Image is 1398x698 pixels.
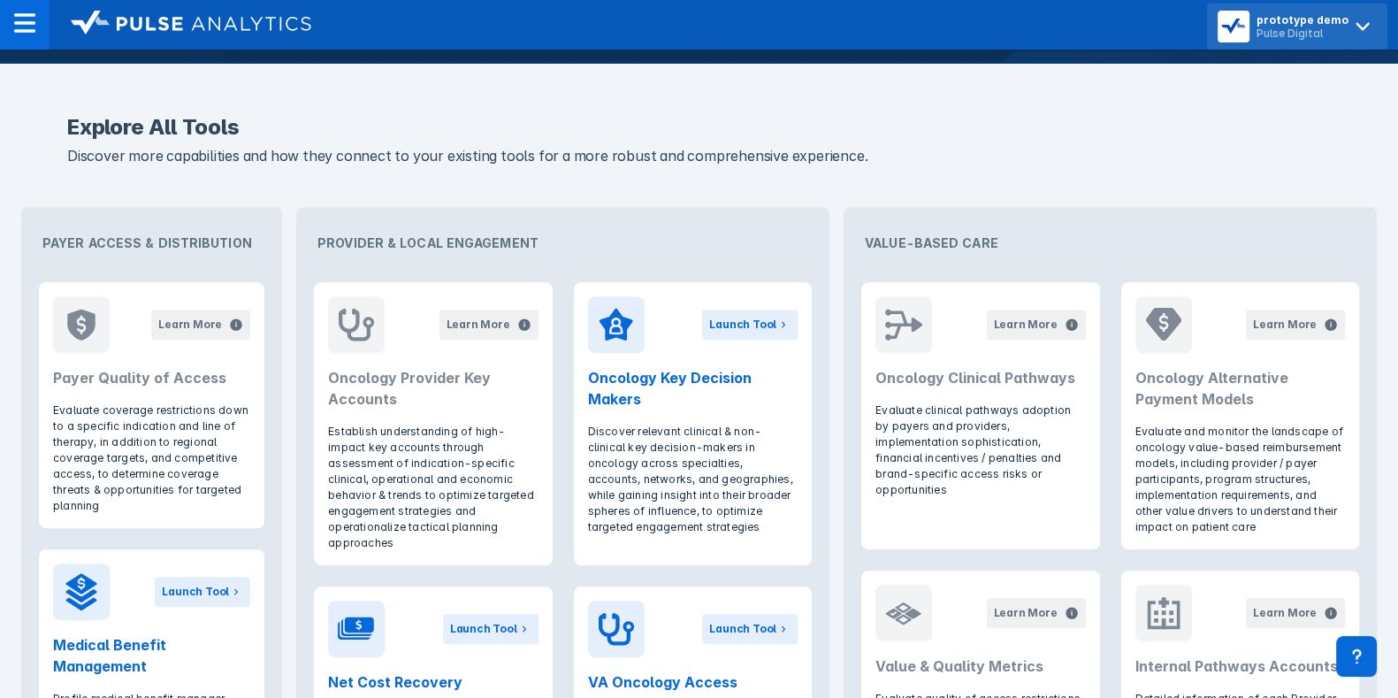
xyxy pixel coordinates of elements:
[709,621,776,637] div: Launch Tool
[158,317,222,333] div: Learn More
[994,317,1058,333] div: Learn More
[328,671,538,693] h2: Net Cost Recovery
[1135,656,1345,677] h2: Internal Pathways Accounts
[50,11,311,39] a: logo
[443,614,539,644] button: Launch Tool
[67,145,1331,168] p: Discover more capabilities and how they connect to your existing tools for a more robust and comp...
[303,214,822,272] div: Provider & Local Engagement
[987,598,1086,628] button: Learn More
[447,317,510,333] div: Learn More
[28,214,275,272] div: Payer Access & Distribution
[588,367,798,410] h2: Oncology Key Decision Makers
[67,117,1331,138] h2: Explore All Tools
[1221,14,1246,39] img: menu button
[702,310,798,340] button: Launch Tool
[875,403,1085,498] p: Evaluate clinical pathways adoption by payers and providers, implementation sophistication, finan...
[588,424,798,535] p: Discover relevant clinical & non-clinical key decision-makers in oncology across specialties, acc...
[1135,424,1345,535] p: Evaluate and monitor the landscape of oncology value-based reimbursement models, including provid...
[53,367,250,388] h2: Payer Quality of Access
[1253,605,1317,621] div: Learn More
[439,310,539,340] button: Learn More
[1257,13,1348,27] div: prototype demo
[702,614,798,644] button: Launch Tool
[1336,636,1377,677] div: Contact Support
[875,367,1085,388] h2: Oncology Clinical Pathways
[987,310,1086,340] button: Learn More
[450,621,517,637] div: Launch Tool
[328,424,538,551] p: Establish understanding of high-impact key accounts through assessment of indication-specific cli...
[162,584,229,600] div: Launch Tool
[1253,317,1317,333] div: Learn More
[53,634,250,677] h2: Medical Benefit Management
[53,403,250,514] p: Evaluate coverage restrictions down to a specific indication and line of therapy, in addition to ...
[1246,598,1345,628] button: Learn More
[328,367,538,410] h2: Oncology Provider Key Accounts
[588,671,798,693] h2: VA Oncology Access
[1135,367,1345,410] h2: Oncology Alternative Payment Models
[155,577,250,607] button: Launch Tool
[71,11,311,35] img: logo
[14,12,35,34] img: menu--horizontal.svg
[151,310,250,340] button: Learn More
[1257,27,1348,40] div: Pulse Digital
[851,214,1370,272] div: Value-Based Care
[875,656,1085,677] h2: Value & Quality Metrics
[994,605,1058,621] div: Learn More
[1246,310,1345,340] button: Learn More
[709,317,776,333] div: Launch Tool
